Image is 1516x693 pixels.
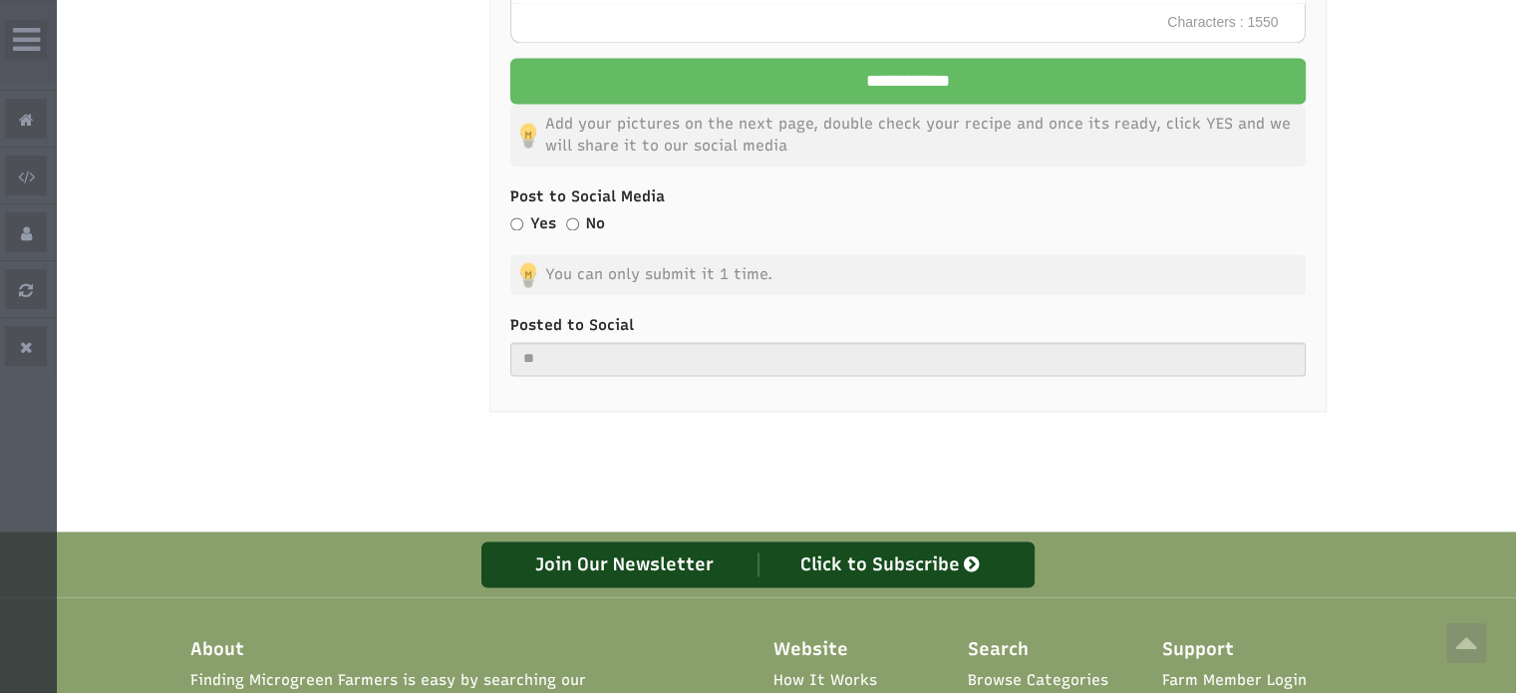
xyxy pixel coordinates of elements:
[586,213,605,234] label: No
[758,552,1025,576] div: Click to Subscribe
[773,637,848,663] span: Website
[566,217,579,230] input: No
[481,541,1035,587] a: Join Our Newsletter Click to Subscribe
[510,315,1306,336] label: Posted to Social
[510,186,1306,207] label: Post to Social Media
[968,637,1029,663] span: Search
[1162,670,1307,691] a: Farm Member Login
[968,670,1108,691] a: Browse Categories
[1157,3,1288,43] span: Characters : 1550
[773,670,877,691] a: How It Works
[510,104,1306,167] p: Add your pictures on the next page, double check your recipe and once its ready, click YES and we...
[190,637,244,663] span: About
[13,24,40,56] i: Wide Admin Panel
[530,213,556,234] label: Yes
[1162,637,1234,663] span: Support
[492,552,758,576] div: Join Our Newsletter
[510,254,1306,295] p: You can only submit it 1 time.
[510,217,523,230] input: Yes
